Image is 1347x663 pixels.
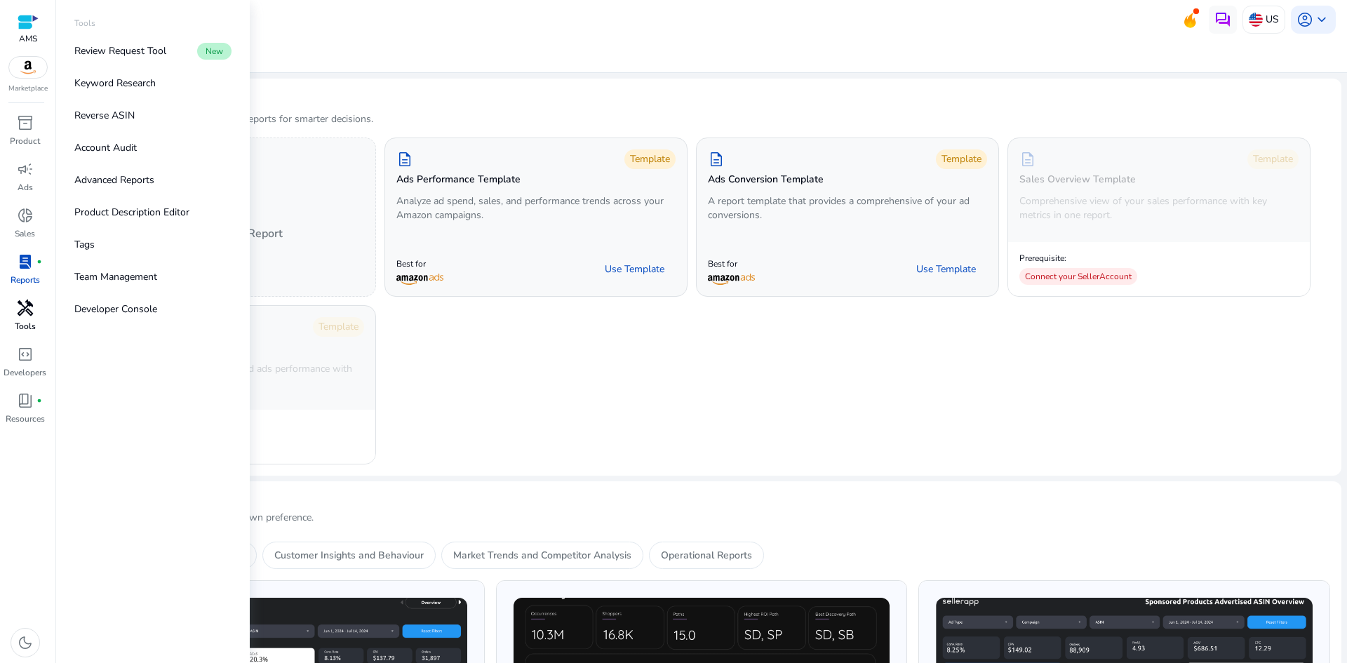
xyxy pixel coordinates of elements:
[10,135,40,147] p: Product
[9,57,47,78] img: amazon.svg
[661,548,752,563] p: Operational Reports
[74,302,157,316] p: Developer Console
[1019,174,1136,186] h5: Sales Overview Template
[74,140,137,155] p: Account Audit
[605,262,664,276] span: Use Template
[197,43,232,60] span: New
[396,258,443,269] p: Best for
[1019,151,1036,168] span: description
[708,174,824,186] h5: Ads Conversion Template
[1296,11,1313,28] span: account_circle
[17,161,34,178] span: campaign
[1019,194,1299,222] p: Comprehensive view of your sales performance with key metrics in one report.
[916,262,976,276] span: Use Template
[936,149,987,169] div: Template
[905,258,987,281] button: Use Template
[6,413,45,425] p: Resources
[594,258,676,281] button: Use Template
[1266,7,1279,32] p: US
[453,548,631,563] p: Market Trends and Competitor Analysis
[74,43,166,58] p: Review Request Tool
[36,398,42,403] span: fiber_manual_record
[17,634,34,651] span: dark_mode
[18,181,33,194] p: Ads
[36,259,42,264] span: fiber_manual_record
[1247,149,1299,169] div: Template
[274,548,424,563] p: Customer Insights and Behaviour
[4,366,46,379] p: Developers
[708,151,725,168] span: description
[313,317,364,337] div: Template
[396,174,521,186] h5: Ads Performance Template
[15,227,35,240] p: Sales
[74,269,157,284] p: Team Management
[1249,13,1263,27] img: us.svg
[74,173,154,187] p: Advanced Reports
[11,274,40,286] p: Reports
[1313,11,1330,28] span: keyboard_arrow_down
[624,149,676,169] div: Template
[708,258,755,269] p: Best for
[17,300,34,316] span: handyman
[74,17,95,29] p: Tools
[17,114,34,131] span: inventory_2
[17,392,34,409] span: book_4
[74,205,189,220] p: Product Description Editor
[17,346,34,363] span: code_blocks
[8,83,48,94] p: Marketplace
[708,194,987,222] p: A report template that provides a comprehensive of your ad conversions.
[73,511,1330,525] p: Create your own report based on your own preference.
[396,151,413,168] span: description
[17,253,34,270] span: lab_profile
[18,32,39,45] p: AMS
[74,76,156,91] p: Keyword Research
[1019,253,1137,264] p: Prerequisite:
[396,194,676,222] p: Analyze ad spend, sales, and performance trends across your Amazon campaigns.
[74,237,95,252] p: Tags
[17,207,34,224] span: donut_small
[15,320,36,333] p: Tools
[74,108,135,123] p: Reverse ASIN
[1019,268,1137,285] div: Connect your Seller Account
